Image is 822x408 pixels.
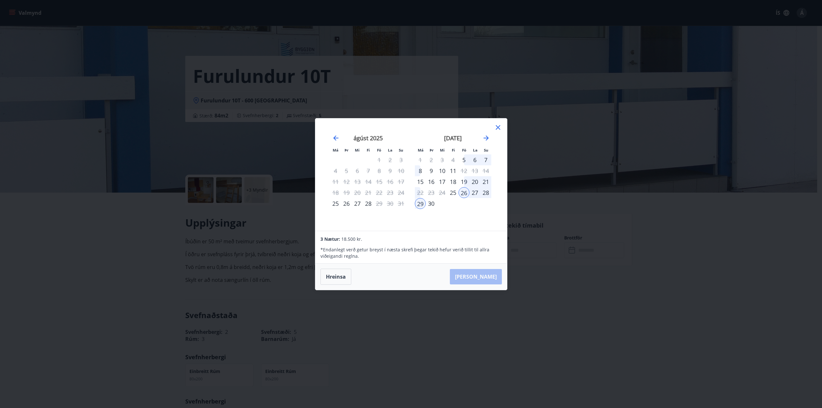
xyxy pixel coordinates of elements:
[482,134,490,142] div: Move forward to switch to the next month.
[418,148,424,152] small: Má
[341,198,352,209] div: 26
[444,134,462,142] strong: [DATE]
[352,198,363,209] div: 27
[363,176,374,187] td: Not available. fimmtudagur, 14. ágúst 2025
[345,148,348,152] small: Þr
[374,176,385,187] td: Not available. föstudagur, 15. ágúst 2025
[484,148,488,152] small: Su
[341,198,352,209] td: Choose þriðjudagur, 26. ágúst 2025 as your check-in date. It’s available.
[374,187,385,198] td: Not available. föstudagur, 22. ágúst 2025
[426,165,437,176] td: Choose þriðjudagur, 9. september 2025 as your check-in date. It’s available.
[437,187,448,198] td: Not available. miðvikudagur, 24. september 2025
[469,165,480,176] td: Not available. laugardagur, 13. september 2025
[448,176,459,187] td: Choose fimmtudagur, 18. september 2025 as your check-in date. It’s available.
[363,198,374,209] div: 28
[341,165,352,176] td: Not available. þriðjudagur, 5. ágúst 2025
[459,154,469,165] td: Choose föstudagur, 5. september 2025 as your check-in date. It’s available.
[415,187,426,198] td: Choose mánudagur, 22. september 2025 as your check-in date. It’s available.
[396,165,407,176] td: Not available. sunnudagur, 10. ágúst 2025
[448,187,459,198] div: Aðeins innritun í boði
[448,165,459,176] div: 11
[473,148,477,152] small: La
[459,165,469,176] td: Choose föstudagur, 12. september 2025 as your check-in date. It’s available.
[385,165,396,176] td: Not available. laugardagur, 9. ágúst 2025
[448,165,459,176] td: Choose fimmtudagur, 11. september 2025 as your check-in date. It’s available.
[415,165,426,176] td: Choose mánudagur, 8. september 2025 as your check-in date. It’s available.
[399,148,403,152] small: Su
[415,187,426,198] div: Aðeins útritun í boði
[363,198,374,209] td: Choose fimmtudagur, 28. ágúst 2025 as your check-in date. It’s available.
[469,176,480,187] div: 20
[333,148,338,152] small: Má
[374,198,385,209] td: Choose föstudagur, 29. ágúst 2025 as your check-in date. It’s available.
[448,176,459,187] div: 18
[448,154,459,165] td: Not available. fimmtudagur, 4. september 2025
[388,148,392,152] small: La
[354,134,383,142] strong: ágúst 2025
[480,154,491,165] td: Choose sunnudagur, 7. september 2025 as your check-in date. It’s available.
[437,165,448,176] div: 10
[415,176,426,187] td: Choose mánudagur, 15. september 2025 as your check-in date. It’s available.
[352,198,363,209] td: Choose miðvikudagur, 27. ágúst 2025 as your check-in date. It’s available.
[448,187,459,198] td: Choose fimmtudagur, 25. september 2025 as your check-in date. It’s available.
[415,198,426,209] div: 29
[459,187,469,198] td: Selected as start date. föstudagur, 26. september 2025
[330,198,341,209] td: Choose mánudagur, 25. ágúst 2025 as your check-in date. It’s available.
[426,176,437,187] td: Choose þriðjudagur, 16. september 2025 as your check-in date. It’s available.
[385,187,396,198] td: Not available. laugardagur, 23. ágúst 2025
[341,187,352,198] td: Not available. þriðjudagur, 19. ágúst 2025
[367,148,370,152] small: Fi
[396,198,407,209] td: Not available. sunnudagur, 31. ágúst 2025
[426,198,437,209] td: Choose þriðjudagur, 30. september 2025 as your check-in date. It’s available.
[330,165,341,176] td: Not available. mánudagur, 4. ágúst 2025
[374,198,385,209] div: Aðeins útritun í boði
[426,176,437,187] div: 16
[320,269,351,285] button: Hreinsa
[469,154,480,165] div: 6
[352,176,363,187] td: Not available. miðvikudagur, 13. ágúst 2025
[459,165,469,176] div: Aðeins útritun í boði
[415,176,426,187] div: Aðeins innritun í boði
[440,148,445,152] small: Mi
[480,176,491,187] td: Choose sunnudagur, 21. september 2025 as your check-in date. It’s available.
[459,176,469,187] div: 19
[352,187,363,198] td: Not available. miðvikudagur, 20. ágúst 2025
[330,198,341,209] div: Aðeins innritun í boði
[415,154,426,165] td: Not available. mánudagur, 1. september 2025
[396,187,407,198] td: Not available. sunnudagur, 24. ágúst 2025
[396,154,407,165] td: Not available. sunnudagur, 3. ágúst 2025
[469,187,480,198] div: 27
[459,176,469,187] td: Choose föstudagur, 19. september 2025 as your check-in date. It’s available.
[374,154,385,165] td: Not available. föstudagur, 1. ágúst 2025
[426,187,437,198] td: Not available. þriðjudagur, 23. september 2025
[469,176,480,187] td: Choose laugardagur, 20. september 2025 as your check-in date. It’s available.
[377,148,381,152] small: Fö
[323,126,499,223] div: Calendar
[332,134,340,142] div: Move backward to switch to the previous month.
[320,236,340,242] span: 3 Nætur:
[469,187,480,198] td: Selected. laugardagur, 27. september 2025
[415,165,426,176] div: 8
[374,165,385,176] td: Not available. föstudagur, 8. ágúst 2025
[385,154,396,165] td: Not available. laugardagur, 2. ágúst 2025
[437,154,448,165] td: Not available. miðvikudagur, 3. september 2025
[452,148,455,152] small: Fi
[355,148,360,152] small: Mi
[430,148,433,152] small: Þr
[480,165,491,176] td: Not available. sunnudagur, 14. september 2025
[385,176,396,187] td: Not available. laugardagur, 16. ágúst 2025
[385,198,396,209] td: Not available. laugardagur, 30. ágúst 2025
[352,165,363,176] td: Not available. miðvikudagur, 6. ágúst 2025
[462,148,466,152] small: Fö
[480,187,491,198] div: 28
[459,187,469,198] div: 26
[341,176,352,187] td: Not available. þriðjudagur, 12. ágúst 2025
[330,187,341,198] td: Not available. mánudagur, 18. ágúst 2025
[480,187,491,198] td: Selected. sunnudagur, 28. september 2025
[437,165,448,176] td: Choose miðvikudagur, 10. september 2025 as your check-in date. It’s available.
[459,154,469,165] div: Aðeins innritun í boði
[320,247,502,259] p: * Endanlegt verð getur breyst í næsta skrefi þegar tekið hefur verið tillit til allra viðeigandi ...
[426,154,437,165] td: Not available. þriðjudagur, 2. september 2025
[480,176,491,187] div: 21
[469,154,480,165] td: Choose laugardagur, 6. september 2025 as your check-in date. It’s available.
